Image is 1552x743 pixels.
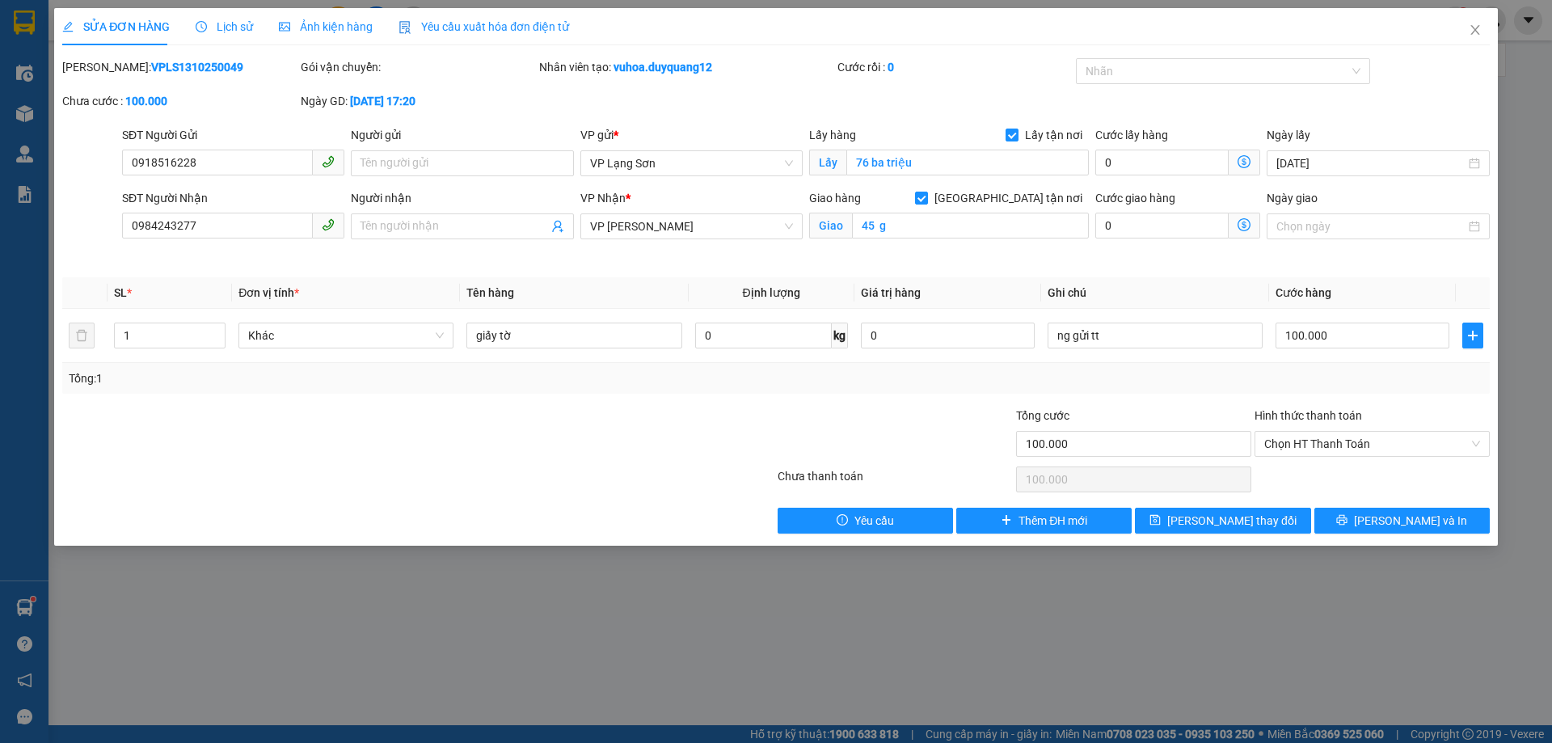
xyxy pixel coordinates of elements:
[351,189,573,207] div: Người nhận
[466,286,514,299] span: Tên hàng
[279,21,290,32] span: picture
[1462,323,1483,348] button: plus
[1267,129,1310,141] label: Ngày lấy
[62,20,170,33] span: SỬA ĐƠN HÀNG
[551,220,564,233] span: user-add
[846,150,1089,175] input: Lấy tận nơi
[1336,514,1347,527] span: printer
[852,213,1089,239] input: Giao tận nơi
[301,92,536,110] div: Ngày GD:
[122,126,344,144] div: SĐT Người Gửi
[122,189,344,207] div: SĐT Người Nhận
[350,95,415,108] b: [DATE] 17:20
[69,323,95,348] button: delete
[861,286,921,299] span: Giá trị hàng
[614,61,712,74] b: vuhoa.duyquang12
[1469,23,1482,36] span: close
[1276,286,1331,299] span: Cước hàng
[114,286,127,299] span: SL
[778,508,953,534] button: exclamation-circleYêu cầu
[1095,150,1229,175] input: Cước lấy hàng
[1095,129,1168,141] label: Cước lấy hàng
[854,512,894,530] span: Yêu cầu
[238,286,299,299] span: Đơn vị tính
[743,286,800,299] span: Định lượng
[62,21,74,32] span: edit
[1041,277,1269,309] th: Ghi chú
[1095,192,1175,205] label: Cước giao hàng
[590,214,793,239] span: VP Minh Khai
[888,61,894,74] b: 0
[809,150,846,175] span: Lấy
[809,192,861,205] span: Giao hàng
[809,213,852,239] span: Giao
[322,218,335,231] span: phone
[399,21,411,34] img: icon
[1354,512,1467,530] span: [PERSON_NAME] và In
[928,189,1089,207] span: [GEOGRAPHIC_DATA] tận nơi
[1453,8,1498,53] button: Close
[837,58,1073,76] div: Cước rồi :
[580,192,626,205] span: VP Nhận
[196,20,253,33] span: Lịch sử
[62,58,297,76] div: [PERSON_NAME]:
[590,151,793,175] span: VP Lạng Sơn
[1276,154,1465,172] input: Ngày lấy
[1018,512,1087,530] span: Thêm ĐH mới
[1255,409,1362,422] label: Hình thức thanh toán
[322,155,335,168] span: phone
[1001,514,1012,527] span: plus
[1016,409,1069,422] span: Tổng cước
[1264,432,1480,456] span: Chọn HT Thanh Toán
[301,58,536,76] div: Gói vận chuyển:
[832,323,848,348] span: kg
[776,467,1014,496] div: Chưa thanh toán
[1018,126,1089,144] span: Lấy tận nơi
[837,514,848,527] span: exclamation-circle
[1095,213,1229,239] input: Cước giao hàng
[809,129,856,141] span: Lấy hàng
[466,323,681,348] input: VD: Bàn, Ghế
[1149,514,1161,527] span: save
[1267,192,1318,205] label: Ngày giao
[1167,512,1297,530] span: [PERSON_NAME] thay đổi
[279,20,373,33] span: Ảnh kiện hàng
[1238,155,1250,168] span: dollar-circle
[69,369,599,387] div: Tổng: 1
[1314,508,1490,534] button: printer[PERSON_NAME] và In
[580,126,803,144] div: VP gửi
[125,95,167,108] b: 100.000
[956,508,1132,534] button: plusThêm ĐH mới
[1276,217,1465,235] input: Ngày giao
[539,58,834,76] div: Nhân viên tạo:
[1238,218,1250,231] span: dollar-circle
[1463,329,1482,342] span: plus
[62,92,297,110] div: Chưa cước :
[1048,323,1263,348] input: Ghi Chú
[196,21,207,32] span: clock-circle
[1135,508,1310,534] button: save[PERSON_NAME] thay đổi
[248,323,444,348] span: Khác
[351,126,573,144] div: Người gửi
[151,61,243,74] b: VPLS1310250049
[399,20,569,33] span: Yêu cầu xuất hóa đơn điện tử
